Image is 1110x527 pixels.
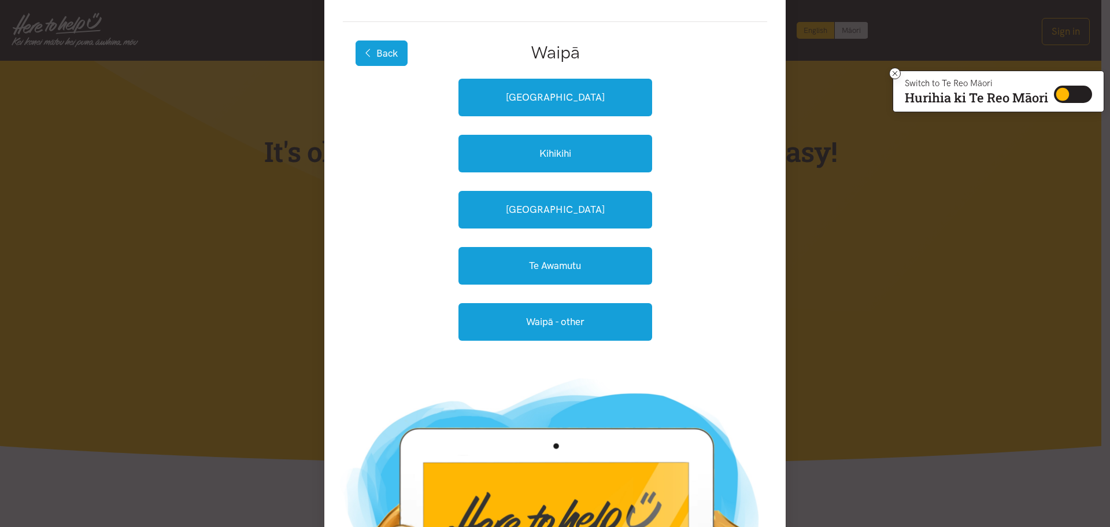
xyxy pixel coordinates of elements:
a: Kihikihi [458,135,652,172]
button: Back [356,40,408,66]
a: [GEOGRAPHIC_DATA] [458,191,652,229]
p: Hurihia ki Te Reo Māori [905,93,1048,103]
a: Waipā - other [458,303,652,341]
p: Switch to Te Reo Māori [905,80,1048,87]
h2: Waipā [361,40,749,65]
a: [GEOGRAPHIC_DATA] [458,79,652,116]
a: Te Awamutu [458,247,652,285]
